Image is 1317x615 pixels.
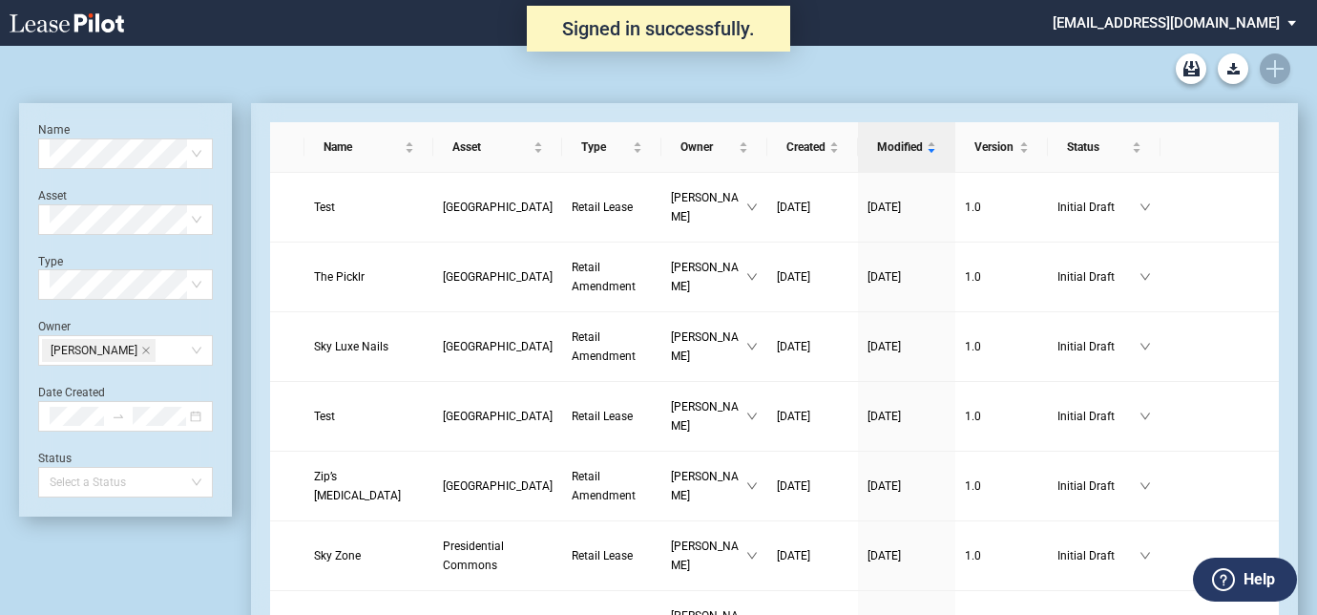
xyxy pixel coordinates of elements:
span: Pompano Citi Centre [443,410,553,423]
span: to [112,410,125,423]
span: 1 . 0 [965,340,981,353]
th: Created [767,122,858,173]
span: Sky Zone [314,549,361,562]
a: Test [314,198,424,217]
span: [PERSON_NAME] [671,258,746,296]
span: Catherine Midkiff [42,339,156,362]
label: Help [1244,567,1275,592]
a: [DATE] [868,337,946,356]
span: Modified [877,138,923,157]
span: [PERSON_NAME] [671,537,746,575]
a: [GEOGRAPHIC_DATA] [443,337,553,356]
a: 1.0 [965,198,1038,217]
span: [DATE] [777,479,810,493]
a: Presidential Commons [443,537,553,575]
span: Initial Draft [1057,546,1139,565]
a: The Picklr [314,267,424,286]
a: Retail Lease [572,546,652,565]
a: Zip’s [MEDICAL_DATA] [314,467,424,505]
label: Name [38,123,70,137]
span: Retail Lease [572,549,633,562]
span: Zip’s Dry Cleaning [314,470,401,502]
label: Status [38,452,72,465]
span: Initial Draft [1057,407,1139,426]
span: Retail Amendment [572,470,636,502]
span: swap-right [112,410,125,423]
a: [DATE] [777,267,848,286]
label: Date Created [38,386,105,399]
span: [DATE] [777,549,810,562]
a: [DATE] [868,407,946,426]
span: [PERSON_NAME] [671,328,746,366]
span: down [746,201,758,213]
span: down [746,271,758,283]
a: [DATE] [868,198,946,217]
span: [PERSON_NAME] [671,467,746,505]
label: Asset [38,189,67,202]
span: 1 . 0 [965,410,981,423]
a: Archive [1176,53,1206,84]
span: down [746,550,758,562]
span: down [746,480,758,492]
span: down [1139,341,1151,352]
span: down [746,341,758,352]
a: [DATE] [777,477,848,496]
button: Help [1193,558,1297,602]
a: 1.0 [965,546,1038,565]
a: Test [314,407,424,426]
span: down [746,411,758,422]
a: [DATE] [868,267,946,286]
span: [DATE] [868,410,901,423]
th: Asset [433,122,562,173]
a: [DATE] [777,337,848,356]
md-menu: Download Blank Form List [1212,53,1254,84]
th: Name [304,122,433,173]
span: [DATE] [868,201,901,214]
span: Test [314,410,335,423]
span: close [141,346,151,355]
span: [PERSON_NAME] [671,397,746,435]
span: down [1139,480,1151,492]
a: 1.0 [965,477,1038,496]
span: Retail Lease [572,201,633,214]
a: Retail Amendment [572,328,652,366]
a: Sky Zone [314,546,424,565]
span: [DATE] [868,479,901,493]
span: down [1139,550,1151,562]
th: Modified [858,122,955,173]
a: [DATE] [777,546,848,565]
span: Initial Draft [1057,337,1139,356]
a: [GEOGRAPHIC_DATA] [443,407,553,426]
span: down [1139,201,1151,213]
span: Created [786,138,826,157]
span: Status [1067,138,1128,157]
a: [GEOGRAPHIC_DATA] [443,198,553,217]
label: Type [38,255,63,268]
span: Retail Amendment [572,261,636,293]
span: Test [314,201,335,214]
a: [DATE] [777,198,848,217]
span: 1 . 0 [965,479,981,493]
a: Retail Amendment [572,467,652,505]
button: Download Blank Form [1218,53,1248,84]
a: Sky Luxe Nails [314,337,424,356]
span: Braemar Village Center [443,201,553,214]
span: Pompano Citi Centre [443,340,553,353]
span: [DATE] [868,270,901,284]
span: Retail Amendment [572,330,636,363]
span: down [1139,271,1151,283]
a: 1.0 [965,337,1038,356]
th: Owner [661,122,767,173]
span: Initial Draft [1057,267,1139,286]
span: Name [324,138,401,157]
span: Asset [452,138,530,157]
a: 1.0 [965,407,1038,426]
span: 1 . 0 [965,549,981,562]
span: [DATE] [777,270,810,284]
span: [DATE] [777,410,810,423]
span: [DATE] [777,201,810,214]
span: 1 . 0 [965,270,981,284]
span: Type [581,138,629,157]
div: Signed in successfully. [527,6,790,52]
a: Retail Amendment [572,258,652,296]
